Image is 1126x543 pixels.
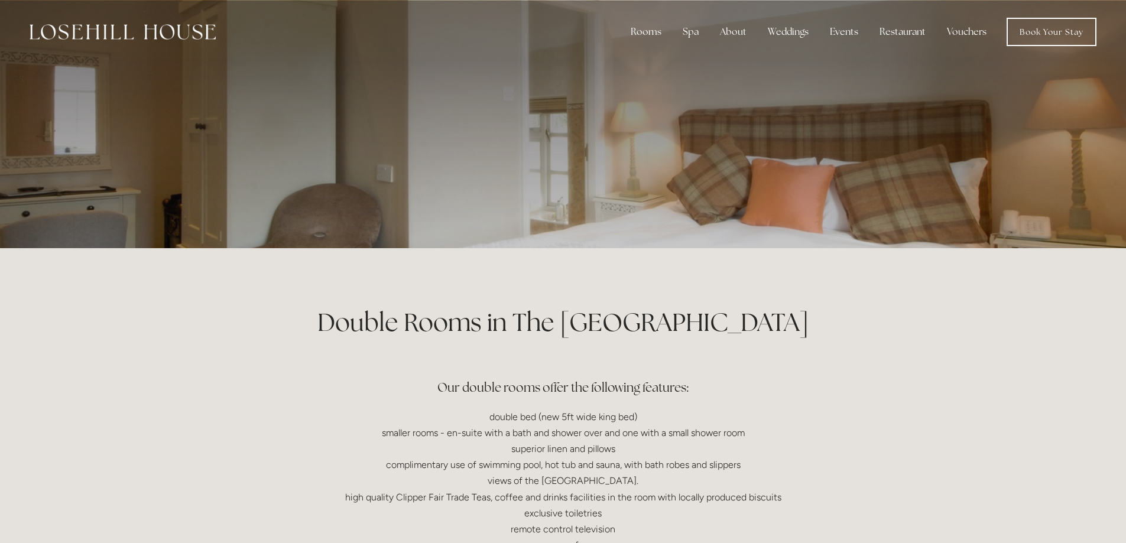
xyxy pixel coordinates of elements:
[710,20,756,44] div: About
[1007,18,1096,46] a: Book Your Stay
[820,20,868,44] div: Events
[758,20,818,44] div: Weddings
[673,20,708,44] div: Spa
[30,24,216,40] img: Losehill House
[281,305,846,340] h1: Double Rooms in The [GEOGRAPHIC_DATA]
[937,20,996,44] a: Vouchers
[870,20,935,44] div: Restaurant
[621,20,671,44] div: Rooms
[281,352,846,399] h3: Our double rooms offer the following features:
